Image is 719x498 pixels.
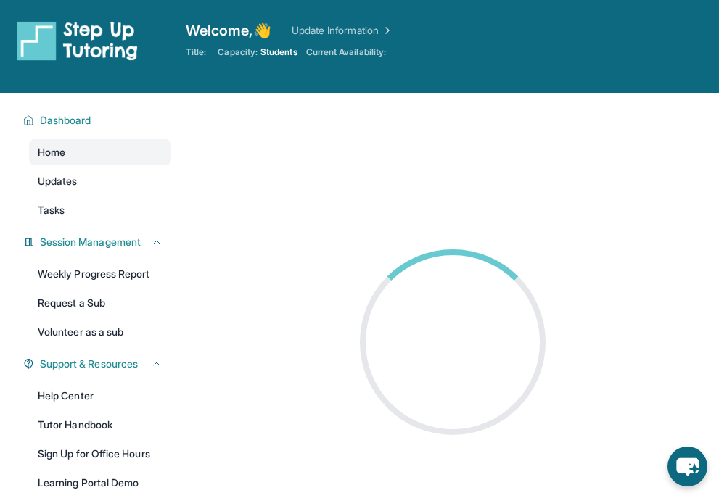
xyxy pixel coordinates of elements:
span: Home [38,145,65,159]
a: Tasks [29,197,171,223]
img: logo [17,20,138,61]
button: chat-button [667,447,707,486]
a: Help Center [29,383,171,409]
a: Learning Portal Demo [29,470,171,496]
button: Dashboard [34,113,163,128]
a: Tutor Handbook [29,412,171,438]
span: Students [260,46,297,58]
a: Volunteer as a sub [29,319,171,345]
a: Sign Up for Office Hours [29,441,171,467]
span: Welcome, 👋 [186,20,271,41]
a: Updates [29,168,171,194]
a: Home [29,139,171,165]
span: Updates [38,174,78,188]
span: Support & Resources [40,357,138,371]
button: Session Management [34,235,163,249]
span: Session Management [40,235,141,249]
span: Title: [186,46,206,58]
button: Support & Resources [34,357,163,371]
span: Dashboard [40,113,91,128]
img: Chevron Right [379,23,393,38]
span: Current Availability: [306,46,386,58]
a: Request a Sub [29,290,171,316]
a: Weekly Progress Report [29,261,171,287]
a: Update Information [292,23,393,38]
span: Tasks [38,203,65,217]
span: Capacity: [218,46,258,58]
